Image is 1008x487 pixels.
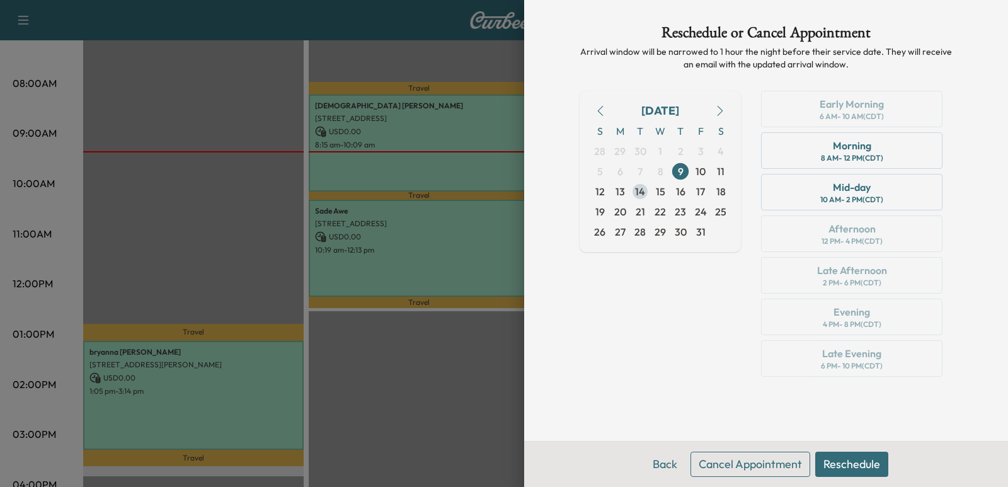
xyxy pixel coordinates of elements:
[696,164,706,179] span: 10
[656,184,665,199] span: 15
[594,224,605,239] span: 26
[676,184,685,199] span: 16
[833,180,871,195] div: Mid-day
[820,195,883,205] div: 10 AM - 2 PM (CDT)
[655,224,666,239] span: 29
[616,184,625,199] span: 13
[630,121,650,141] span: T
[580,25,953,45] h1: Reschedule or Cancel Appointment
[595,184,605,199] span: 12
[690,121,711,141] span: F
[636,204,645,219] span: 21
[658,164,663,179] span: 8
[698,144,704,159] span: 3
[675,204,686,219] span: 23
[617,164,623,179] span: 6
[635,184,645,199] span: 14
[821,153,883,163] div: 8 AM - 12 PM (CDT)
[641,102,679,120] div: [DATE]
[655,204,666,219] span: 22
[670,121,690,141] span: T
[595,204,605,219] span: 19
[590,121,610,141] span: S
[650,121,670,141] span: W
[715,204,726,219] span: 25
[658,144,662,159] span: 1
[833,138,871,153] div: Morning
[695,204,707,219] span: 24
[717,164,724,179] span: 11
[696,224,706,239] span: 31
[690,452,810,477] button: Cancel Appointment
[696,184,705,199] span: 17
[711,121,731,141] span: S
[716,184,726,199] span: 18
[614,144,626,159] span: 29
[634,144,646,159] span: 30
[597,164,603,179] span: 5
[580,45,953,71] p: Arrival window will be narrowed to 1 hour the night before their service date. They will receive ...
[718,144,724,159] span: 4
[638,164,643,179] span: 7
[678,164,684,179] span: 9
[675,224,687,239] span: 30
[594,144,605,159] span: 28
[815,452,888,477] button: Reschedule
[614,204,626,219] span: 20
[610,121,630,141] span: M
[634,224,646,239] span: 28
[678,144,684,159] span: 2
[644,452,685,477] button: Back
[615,224,626,239] span: 27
